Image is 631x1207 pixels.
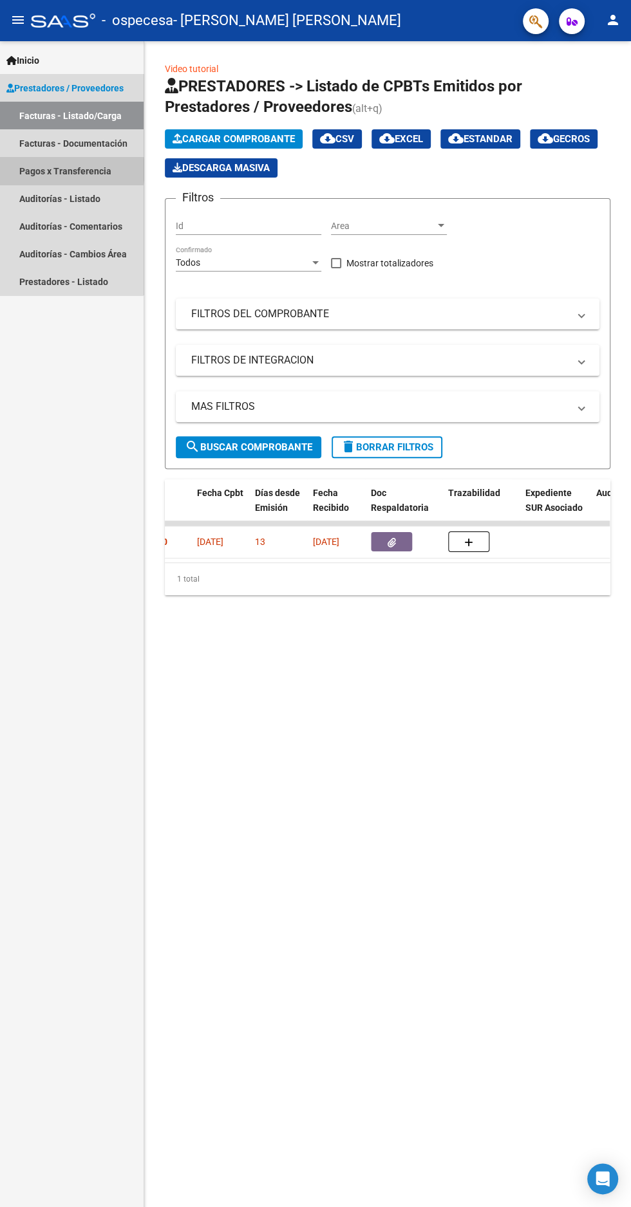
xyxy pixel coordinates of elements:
[320,131,335,146] mat-icon: cloud_download
[102,6,173,35] span: - ospecesa
[379,133,423,145] span: EXCEL
[185,439,200,454] mat-icon: search
[520,479,591,536] datatable-header-cell: Expediente SUR Asociado
[6,53,39,68] span: Inicio
[165,563,610,595] div: 1 total
[308,479,366,536] datatable-header-cell: Fecha Recibido
[331,221,435,232] span: Area
[165,64,218,74] a: Video tutorial
[443,479,520,536] datatable-header-cell: Trazabilidad
[313,488,349,513] span: Fecha Recibido
[352,102,382,115] span: (alt+q)
[525,488,583,513] span: Expediente SUR Asociado
[176,299,599,329] mat-expansion-panel-header: FILTROS DEL COMPROBANTE
[176,345,599,376] mat-expansion-panel-header: FILTROS DE INTEGRACION
[312,129,362,149] button: CSV
[448,133,513,145] span: Estandar
[165,158,278,178] button: Descarga Masiva
[6,81,124,95] span: Prestadores / Proveedores
[176,189,220,207] h3: Filtros
[185,441,312,453] span: Buscar Comprobante
[10,12,26,28] mat-icon: menu
[176,436,321,458] button: Buscar Comprobante
[313,537,339,547] span: [DATE]
[530,129,598,149] button: Gecros
[191,353,569,367] mat-panel-title: FILTROS DE INTEGRACION
[371,488,429,513] span: Doc Respaldatoria
[165,77,522,116] span: PRESTADORES -> Listado de CPBTs Emitidos por Prestadores / Proveedores
[173,6,401,35] span: - [PERSON_NAME] [PERSON_NAME]
[320,133,354,145] span: CSV
[346,255,433,271] span: Mostrar totalizadores
[341,439,356,454] mat-icon: delete
[255,488,300,513] span: Días desde Emisión
[379,131,395,146] mat-icon: cloud_download
[587,1163,618,1194] div: Open Intercom Messenger
[191,400,569,414] mat-panel-title: MAS FILTROS
[173,133,295,145] span: Cargar Comprobante
[197,488,243,498] span: Fecha Cpbt
[191,307,569,321] mat-panel-title: FILTROS DEL COMPROBANTE
[165,158,278,178] app-download-masive: Descarga masiva de comprobantes (adjuntos)
[192,479,250,536] datatable-header-cell: Fecha Cpbt
[332,436,442,458] button: Borrar Filtros
[250,479,308,536] datatable-header-cell: Días desde Emisión
[448,131,464,146] mat-icon: cloud_download
[605,12,621,28] mat-icon: person
[538,133,590,145] span: Gecros
[372,129,431,149] button: EXCEL
[440,129,520,149] button: Estandar
[255,537,265,547] span: 13
[197,537,223,547] span: [DATE]
[448,488,500,498] span: Trazabilidad
[165,129,303,149] button: Cargar Comprobante
[538,131,553,146] mat-icon: cloud_download
[176,257,200,268] span: Todos
[176,391,599,422] mat-expansion-panel-header: MAS FILTROS
[366,479,443,536] datatable-header-cell: Doc Respaldatoria
[173,162,270,174] span: Descarga Masiva
[341,441,433,453] span: Borrar Filtros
